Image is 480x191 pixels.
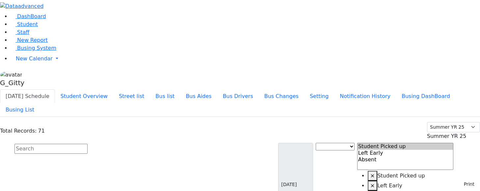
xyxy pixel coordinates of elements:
[368,171,377,181] button: Remove item
[17,13,46,19] span: DashBoard
[370,182,375,189] span: ×
[11,52,480,65] a: New Calendar
[11,29,29,35] a: Staff
[17,21,38,27] span: Student
[17,29,29,35] span: Staff
[427,122,480,132] select: Default select example
[11,37,48,43] a: New Report
[427,133,466,139] span: Summer YR 25
[368,181,454,191] li: Left Early
[377,182,402,189] span: Left Early
[217,89,259,103] button: Bus Drivers
[358,143,453,150] option: Student Picked up
[11,13,46,19] a: DashBoard
[113,89,150,103] button: Street list
[150,89,180,103] button: Bus list
[358,156,453,163] option: Absent
[334,89,396,103] button: Notification History
[368,171,454,181] li: Student Picked up
[259,89,304,103] button: Bus Changes
[11,21,38,27] a: Student
[55,89,113,103] button: Student Overview
[17,45,56,51] span: Busing System
[17,37,48,43] span: New Report
[377,173,425,179] span: Student Picked up
[396,89,456,103] button: Busing DashBoard
[456,179,477,189] button: Print
[16,55,53,62] span: New Calendar
[11,45,56,51] a: Busing System
[304,89,334,103] button: Setting
[358,150,453,156] option: Left Early
[14,144,88,154] input: Search
[38,128,44,134] span: 71
[368,181,377,191] button: Remove item
[180,89,217,103] button: Bus Aides
[370,173,375,179] span: ×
